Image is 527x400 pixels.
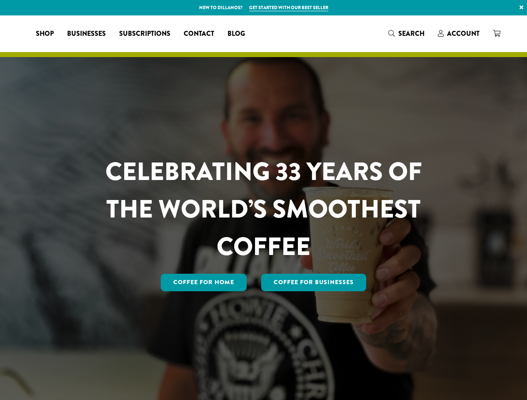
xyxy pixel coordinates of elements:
[398,29,425,38] span: Search
[119,29,170,39] span: Subscriptions
[36,29,54,39] span: Shop
[29,27,60,40] a: Shop
[184,29,214,39] span: Contact
[67,29,106,39] span: Businesses
[249,4,328,11] a: Get started with our best seller
[161,274,247,291] a: Coffee for Home
[227,29,245,39] span: Blog
[81,153,447,265] h1: CELEBRATING 33 YEARS OF THE WORLD’S SMOOTHEST COFFEE
[447,29,480,38] span: Account
[382,27,431,40] a: Search
[261,274,366,291] a: Coffee For Businesses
